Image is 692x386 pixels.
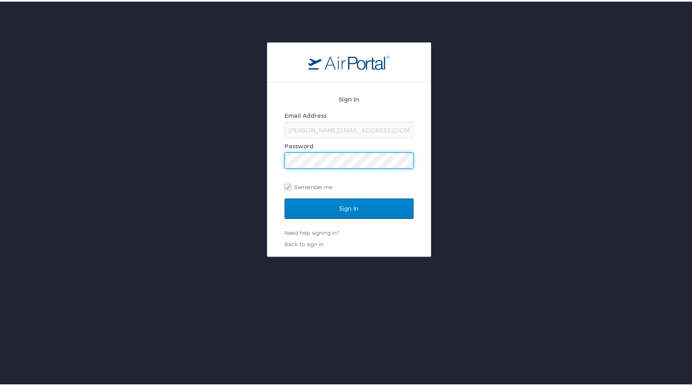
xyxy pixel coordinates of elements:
h2: Sign In [285,93,414,102]
input: Sign In [285,197,414,217]
a: Back to sign in [285,239,323,246]
a: Need help signing in? [285,228,339,234]
img: logo [308,53,390,68]
label: Email Address [285,110,327,117]
label: Password [285,141,314,148]
label: Remember me [285,179,414,192]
